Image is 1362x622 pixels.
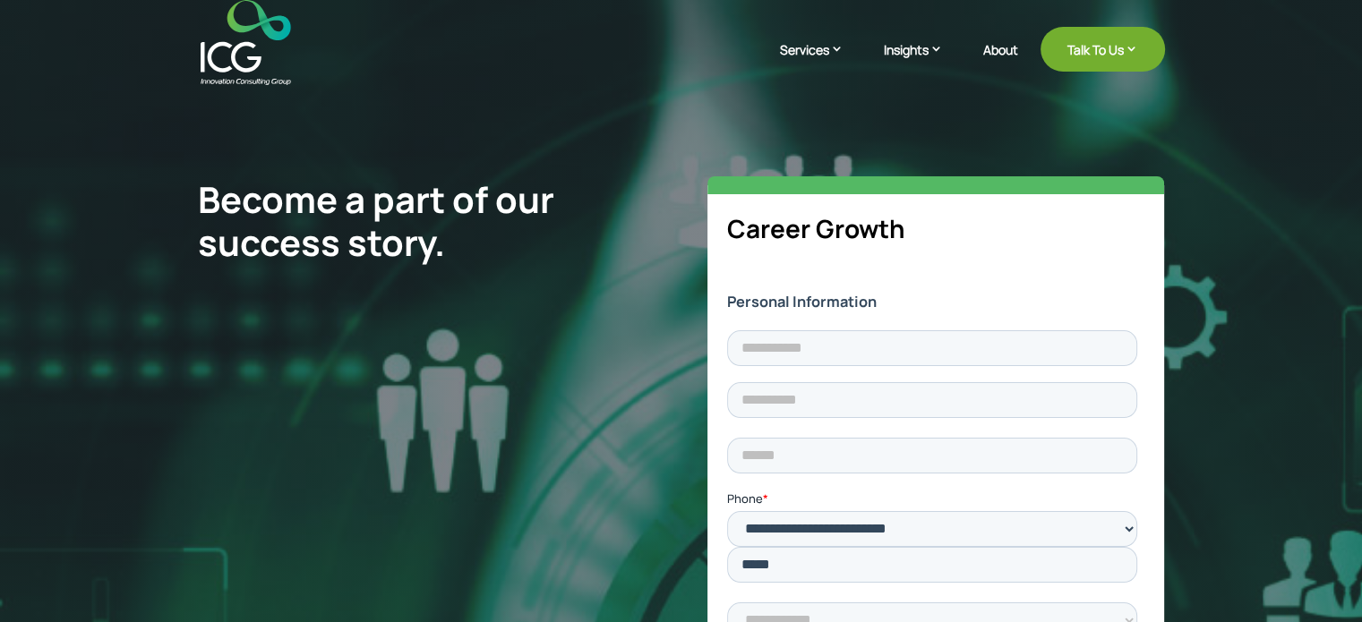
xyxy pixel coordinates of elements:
[727,214,1144,253] h5: Career Growth
[780,40,861,85] a: Services
[884,40,961,85] a: Insights
[198,178,655,273] h1: Become a part of our success story.
[1041,27,1165,72] a: Talk To Us
[1064,429,1362,622] iframe: Chat Widget
[983,43,1018,85] a: About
